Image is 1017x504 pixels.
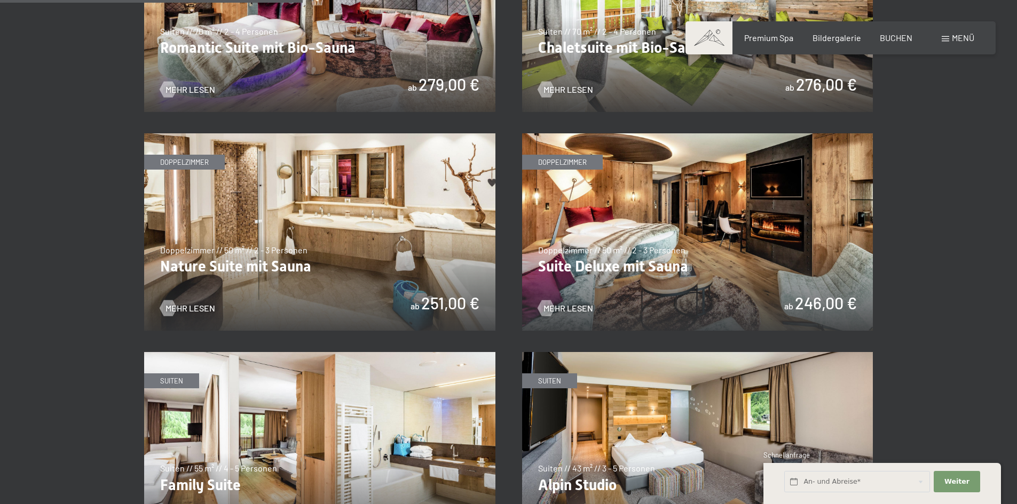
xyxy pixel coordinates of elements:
[538,84,593,95] a: Mehr Lesen
[522,134,873,140] a: Suite Deluxe mit Sauna
[160,84,215,95] a: Mehr Lesen
[952,33,974,43] span: Menü
[165,84,215,95] span: Mehr Lesen
[165,302,215,314] span: Mehr Lesen
[144,353,495,359] a: Family Suite
[934,471,980,493] button: Weiter
[538,302,593,314] a: Mehr Lesen
[763,451,810,459] span: Schnellanfrage
[543,302,593,314] span: Mehr Lesen
[744,33,793,43] a: Premium Spa
[522,353,873,359] a: Alpin Studio
[880,33,912,43] a: BUCHEN
[144,133,495,331] img: Nature Suite mit Sauna
[160,302,215,314] a: Mehr Lesen
[813,33,861,43] a: Bildergalerie
[522,133,873,331] img: Suite Deluxe mit Sauna
[144,134,495,140] a: Nature Suite mit Sauna
[543,84,593,95] span: Mehr Lesen
[944,477,969,486] span: Weiter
